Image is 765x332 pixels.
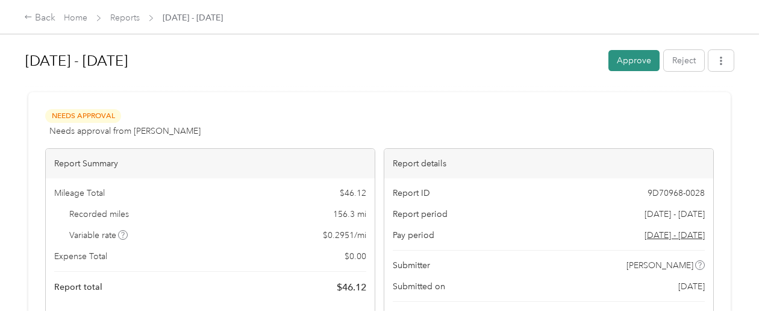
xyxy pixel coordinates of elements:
a: Home [64,13,87,23]
span: $ 46.12 [340,187,366,199]
span: $ 0.2951 / mi [323,229,366,242]
span: Pay period [393,229,434,242]
span: Approvers [393,310,434,323]
span: [DATE] - [DATE] [163,11,223,24]
span: Submitter [393,259,430,272]
div: Report details [384,149,713,178]
span: Recorded miles [69,208,129,221]
span: Variable rate [69,229,128,242]
span: $ 0.00 [345,250,366,263]
span: [DATE] [678,280,705,293]
iframe: Everlance-gr Chat Button Frame [698,265,765,332]
span: Report ID [393,187,430,199]
span: You [688,310,703,323]
span: Report total [54,281,102,293]
span: Report period [393,208,448,221]
button: Approve [608,50,660,71]
span: 156.3 mi [333,208,366,221]
span: [DATE] - [DATE] [645,208,705,221]
div: Report Summary [46,149,375,178]
span: Needs Approval [45,109,121,123]
span: Submitted on [393,280,445,293]
button: Reject [664,50,704,71]
span: Go to pay period [645,229,705,242]
a: Reports [110,13,140,23]
h1: Aug 1 - 31, 2025 [25,46,600,75]
div: Back [24,11,55,25]
span: $ 46.12 [337,280,366,295]
span: Needs approval from [PERSON_NAME] [49,125,201,137]
span: Mileage Total [54,187,105,199]
span: Expense Total [54,250,107,263]
span: 9D70968-0028 [648,187,705,199]
span: [PERSON_NAME] [626,259,693,272]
